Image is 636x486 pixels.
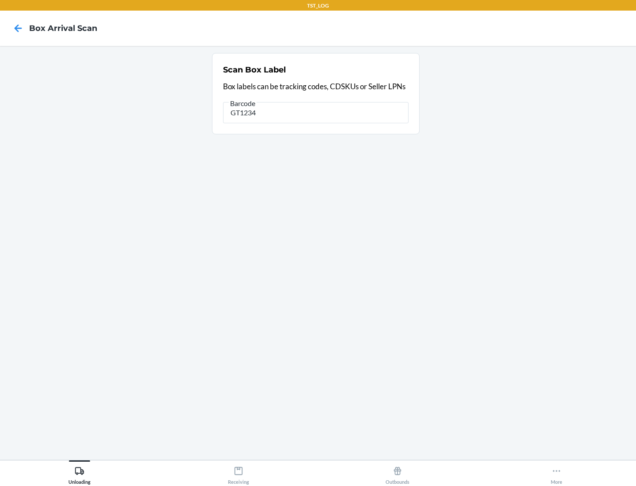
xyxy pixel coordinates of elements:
[223,102,409,123] input: Barcode
[68,463,91,485] div: Unloading
[318,460,477,485] button: Outbounds
[551,463,562,485] div: More
[29,23,97,34] h4: Box Arrival Scan
[307,2,329,10] p: TST_LOG
[159,460,318,485] button: Receiving
[223,64,286,76] h2: Scan Box Label
[223,81,409,92] p: Box labels can be tracking codes, CDSKUs or Seller LPNs
[386,463,409,485] div: Outbounds
[229,99,257,108] span: Barcode
[228,463,249,485] div: Receiving
[477,460,636,485] button: More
